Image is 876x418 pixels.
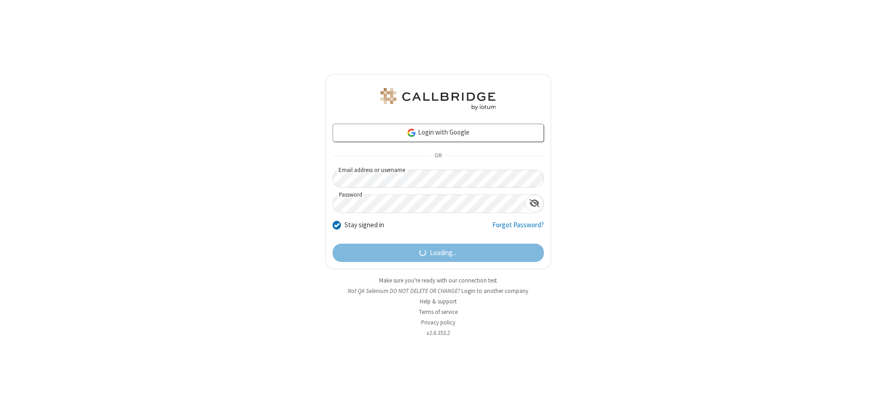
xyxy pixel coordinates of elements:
img: google-icon.png [407,128,417,138]
a: Help & support [420,298,457,305]
input: Password [333,195,526,213]
span: Loading... [430,248,457,258]
a: Make sure you're ready with our connection test [379,277,497,284]
a: Login with Google [333,124,544,142]
input: Email address or username [333,170,544,188]
a: Terms of service [419,308,458,316]
a: Forgot Password? [492,220,544,237]
a: Privacy policy [421,319,455,326]
div: Show password [526,195,543,212]
label: Stay signed in [344,220,384,230]
button: Login to another company [461,287,528,295]
li: v2.6.353.2 [325,329,551,337]
li: Not QA Selenium DO NOT DELETE OR CHANGE? [325,287,551,295]
img: QA Selenium DO NOT DELETE OR CHANGE [379,88,497,110]
span: OR [431,150,445,162]
button: Loading... [333,244,544,262]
